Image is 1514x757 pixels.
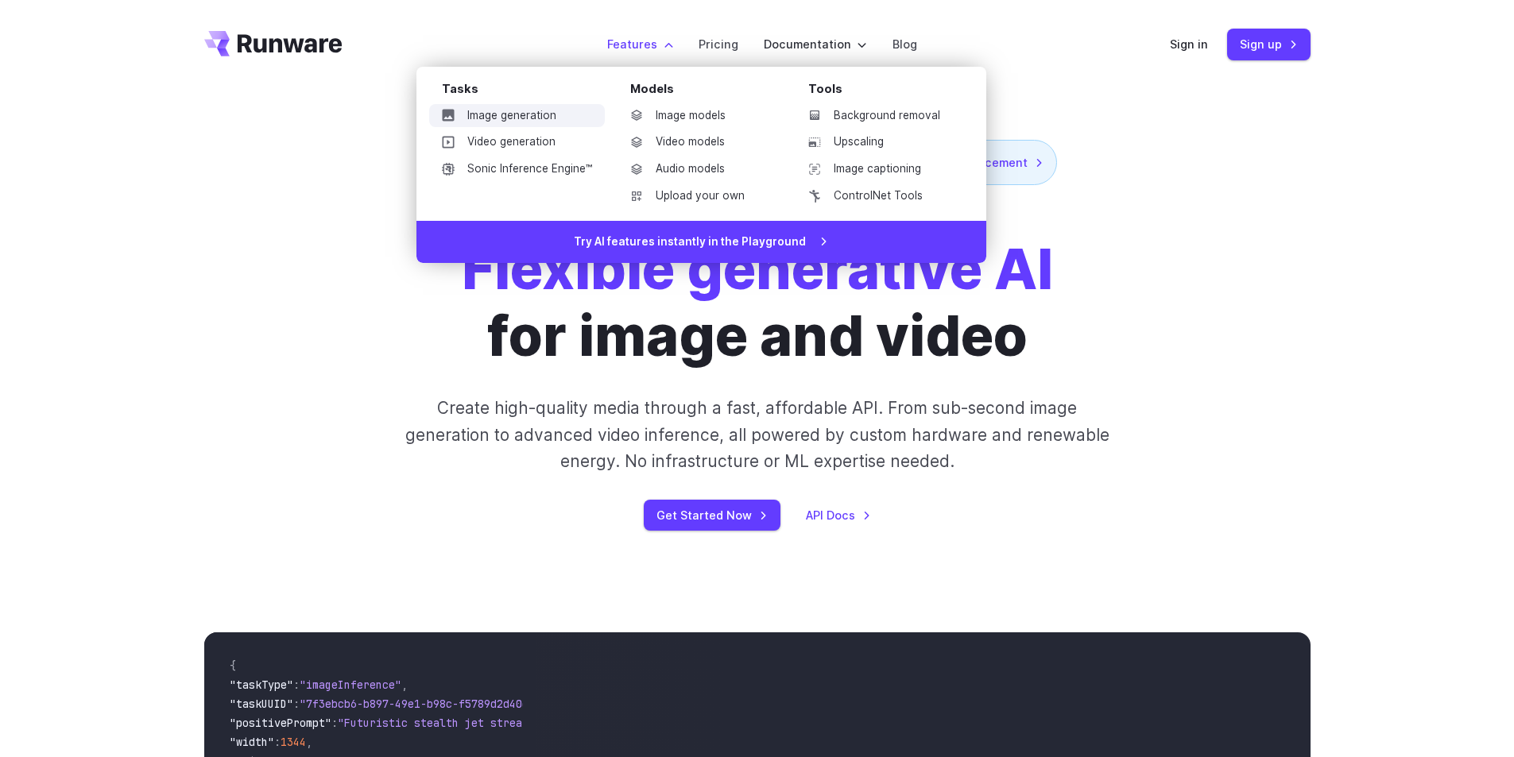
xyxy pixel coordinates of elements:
[429,130,605,154] a: Video generation
[644,500,780,531] a: Get Started Now
[331,716,338,730] span: :
[230,716,331,730] span: "positivePrompt"
[808,79,961,104] div: Tools
[230,697,293,711] span: "taskUUID"
[293,678,300,692] span: :
[306,735,312,749] span: ,
[429,104,605,128] a: Image generation
[274,735,281,749] span: :
[699,35,738,53] a: Pricing
[630,79,783,104] div: Models
[806,506,871,524] a: API Docs
[204,31,343,56] a: Go to /
[300,697,541,711] span: "7f3ebcb6-b897-49e1-b98c-f5789d2d40d7"
[230,678,293,692] span: "taskType"
[796,157,961,181] a: Image captioning
[462,236,1053,369] h1: for image and video
[796,104,961,128] a: Background removal
[416,221,986,264] a: Try AI features instantly in the Playground
[893,35,917,53] a: Blog
[281,735,306,749] span: 1344
[293,697,300,711] span: :
[300,678,401,692] span: "imageInference"
[1170,35,1208,53] a: Sign in
[618,184,783,208] a: Upload your own
[607,35,673,53] label: Features
[618,104,783,128] a: Image models
[230,659,236,673] span: {
[764,35,867,53] label: Documentation
[338,716,916,730] span: "Futuristic stealth jet streaking through a neon-lit cityscape with glowing purple exhaust"
[796,184,961,208] a: ControlNet Tools
[230,735,274,749] span: "width"
[442,79,605,104] div: Tasks
[462,235,1053,303] strong: Flexible generative AI
[429,157,605,181] a: Sonic Inference Engine™
[401,678,408,692] span: ,
[618,157,783,181] a: Audio models
[403,395,1111,474] p: Create high-quality media through a fast, affordable API. From sub-second image generation to adv...
[796,130,961,154] a: Upscaling
[618,130,783,154] a: Video models
[1227,29,1311,60] a: Sign up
